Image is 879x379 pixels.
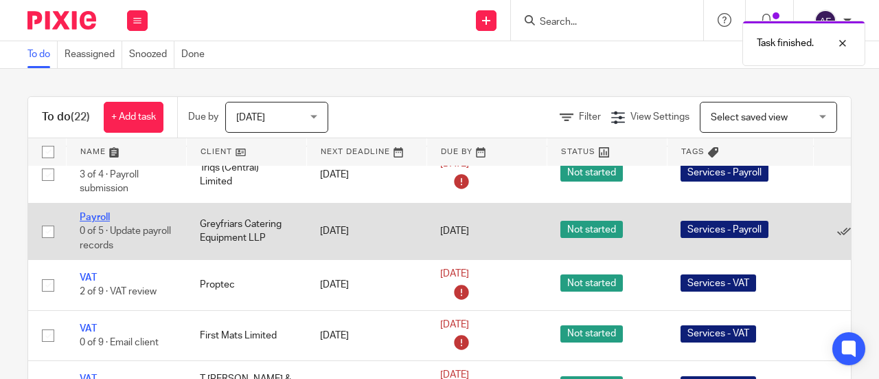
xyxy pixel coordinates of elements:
a: Snoozed [129,41,174,68]
span: Not started [560,325,623,343]
span: [DATE] [440,269,469,279]
span: [DATE] [440,159,469,169]
span: Not started [560,274,623,292]
span: Not started [560,221,623,238]
img: svg%3E [814,10,836,32]
td: First Mats Limited [186,310,306,361]
span: Tags [681,148,705,155]
span: 0 of 5 · Update payroll records [80,226,171,250]
td: [DATE] [306,203,426,259]
span: [DATE] [236,113,265,122]
img: Pixie [27,11,96,30]
span: Services - VAT [681,325,756,343]
td: [DATE] [306,310,426,361]
span: View Settings [630,112,689,122]
a: To do [27,41,58,68]
span: [DATE] [440,226,469,236]
span: 2 of 9 · VAT review [80,288,157,297]
span: Not started [560,164,623,182]
td: Proptec [186,260,306,311]
span: (22) [71,111,90,122]
span: Select saved view [711,113,788,122]
p: Task finished. [757,36,814,50]
a: Done [181,41,212,68]
a: Payroll [80,213,110,222]
span: 0 of 9 · Email client [80,338,159,347]
a: Reassigned [65,41,122,68]
a: VAT [80,273,97,283]
a: VAT [80,324,97,334]
span: Filter [579,112,601,122]
span: [DATE] [440,320,469,329]
span: 3 of 4 · Payroll submission [80,170,139,194]
td: [DATE] [306,260,426,311]
a: Mark as done [837,224,858,238]
span: Services - VAT [681,274,756,292]
h1: To do [42,110,90,124]
td: Greyfriars Catering Equipment LLP [186,203,306,259]
td: Triqs (Central) Limited [186,147,306,203]
td: [DATE] [306,147,426,203]
span: Services - Payroll [681,221,768,238]
span: Services - Payroll [681,164,768,182]
p: Due by [188,110,218,124]
a: + Add task [104,102,163,133]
